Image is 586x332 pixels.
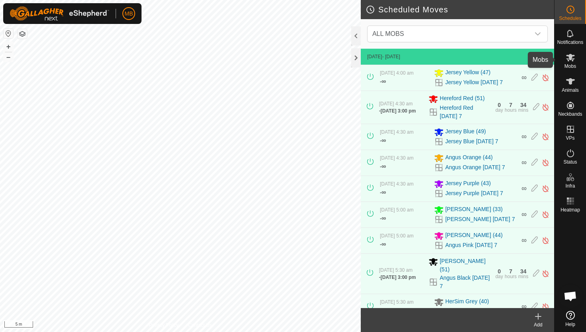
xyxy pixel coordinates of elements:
span: ∞ [521,302,527,310]
div: - [380,162,386,171]
div: 7 [509,269,512,274]
span: Animals [562,88,579,93]
span: ALL MOBS [372,30,404,37]
div: - [380,77,386,86]
div: 0 [498,102,501,108]
a: Jersey Yellow [DATE] 7 [445,78,503,87]
span: ∞ [381,189,386,196]
div: 34 [520,102,527,108]
span: Neckbands [558,112,582,117]
span: [DATE] 3:00 pm [381,108,416,114]
img: Turn off schedule move [542,73,549,82]
button: – [4,52,13,62]
div: - [380,136,386,145]
a: [PERSON_NAME] [DATE] 7 [445,215,515,223]
a: Angus Orange [DATE] 7 [445,163,505,172]
div: day [496,108,503,113]
div: Open chat [558,284,582,308]
span: Angus Orange (44) [445,153,493,163]
button: + [4,42,13,51]
span: [PERSON_NAME] (44) [445,231,503,241]
span: HerSim Grey (40) [445,297,489,307]
img: Turn off schedule move [542,302,549,311]
span: ∞ [381,215,386,221]
a: Jersey Purple [DATE] 7 [445,189,503,198]
img: Turn off schedule move [542,269,549,278]
span: [DATE] 4:30 am [380,155,413,161]
a: Angus Black [DATE] 7 [440,274,491,290]
img: Turn off schedule move [542,158,549,167]
span: ALL MOBS [369,26,530,42]
div: 34 [520,269,527,274]
span: [DATE] 5:30 am [380,299,413,305]
img: Turn off schedule move [542,132,549,141]
div: - [380,188,386,197]
span: ∞ [521,210,527,218]
img: Turn off schedule move [542,236,549,245]
span: Status [563,160,577,164]
span: Infra [565,184,575,188]
div: 0 [498,269,501,274]
span: Schedules [559,16,581,21]
span: - [DATE] [382,54,400,59]
span: Jersey Purple (43) [445,179,491,189]
div: mins [518,108,528,113]
span: Notifications [557,40,583,45]
span: Jersey Yellow (47) [445,68,491,78]
span: ∞ [381,241,386,247]
h2: Scheduled Moves [366,5,554,14]
span: ∞ [521,236,527,244]
span: [DATE] 4:00 am [380,70,413,76]
div: - [379,274,416,281]
span: Jersey Blue (49) [445,127,486,137]
a: Angus Pink [DATE] 7 [445,241,497,249]
span: MB [125,10,133,18]
img: Turn off schedule move [542,103,549,111]
div: hours [505,108,517,113]
button: Reset Map [4,29,13,38]
button: Map Layers [18,29,27,39]
span: ∞ [381,78,386,85]
span: Heatmap [560,207,580,212]
div: dropdown trigger [530,26,546,42]
a: HerSim Grey [DATE] 7 [445,307,501,316]
span: ∞ [381,137,386,144]
span: VPs [566,136,574,140]
span: ∞ [521,158,527,166]
div: mins [518,274,528,279]
span: ∞ [521,73,527,81]
a: Jersey Blue [DATE] 7 [445,137,498,146]
span: Help [565,322,575,327]
span: ∞ [521,132,527,140]
span: [DATE] 5:00 am [380,233,413,239]
span: [PERSON_NAME] (51) [440,257,491,274]
span: [DATE] 4:30 am [380,181,413,187]
div: day [496,274,503,279]
a: Privacy Policy [149,322,179,329]
div: hours [505,274,517,279]
a: Help [555,308,586,330]
div: 7 [509,102,512,108]
span: [DATE] 4:30 am [380,129,413,135]
a: Hereford Red [DATE] 7 [440,104,491,121]
span: [DATE] 3:00 pm [381,275,416,280]
span: ∞ [381,163,386,170]
span: Mobs [564,64,576,69]
span: [PERSON_NAME] (33) [445,205,503,215]
div: Add [522,321,554,328]
span: [DATE] 5:30 am [379,267,413,273]
span: [DATE] [367,54,382,59]
div: - [380,306,386,315]
img: Gallagher Logo [10,6,109,21]
span: Hereford Red (51) [440,94,485,104]
span: [DATE] 5:00 am [380,207,413,213]
div: - [380,213,386,223]
a: Contact Us [188,322,212,329]
span: [DATE] 4:30 am [379,101,413,107]
div: - [380,239,386,249]
img: Turn off schedule move [542,184,549,193]
span: ∞ [381,307,386,314]
span: ∞ [521,184,527,192]
img: Turn off schedule move [542,210,549,219]
div: - [379,107,416,115]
